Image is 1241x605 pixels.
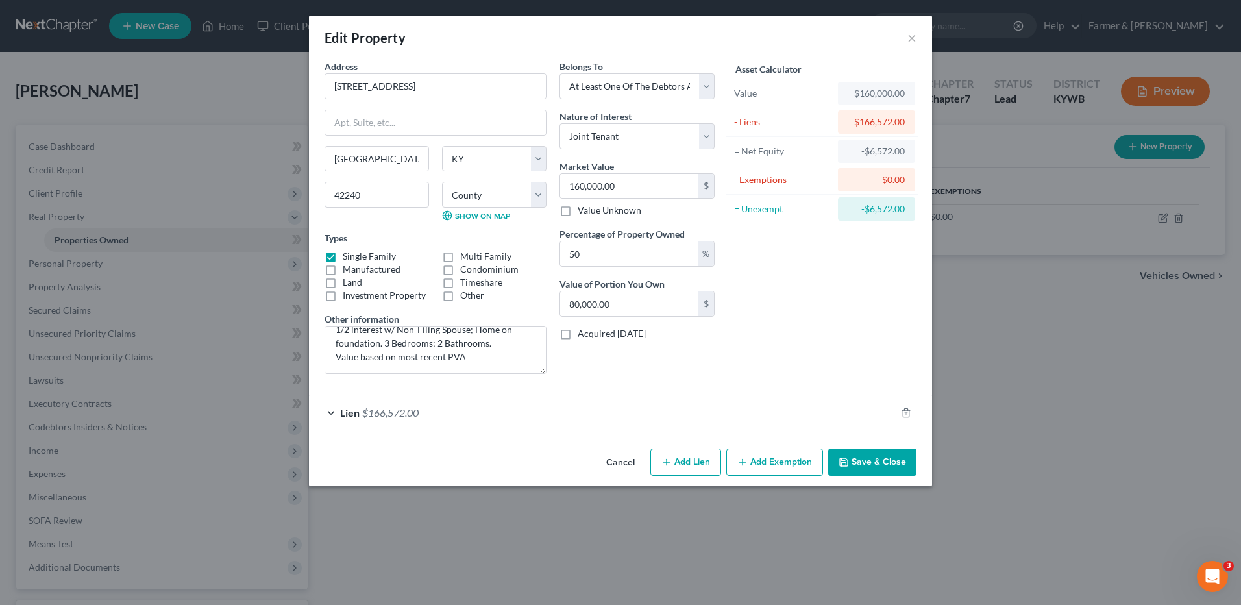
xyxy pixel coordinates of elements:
[325,74,546,99] input: Enter address...
[559,160,614,173] label: Market Value
[698,241,714,266] div: %
[460,250,511,263] label: Multi Family
[578,204,641,217] label: Value Unknown
[343,250,396,263] label: Single Family
[325,182,429,208] input: Enter zip...
[734,203,832,216] div: = Unexempt
[325,110,546,135] input: Apt, Suite, etc...
[442,210,510,221] a: Show on Map
[848,203,905,216] div: -$6,572.00
[848,173,905,186] div: $0.00
[560,291,698,316] input: 0.00
[734,116,832,129] div: - Liens
[340,406,360,419] span: Lien
[560,174,698,199] input: 0.00
[325,29,406,47] div: Edit Property
[460,263,519,276] label: Condominium
[559,110,632,123] label: Nature of Interest
[828,449,916,476] button: Save & Close
[325,312,399,326] label: Other information
[735,62,802,76] label: Asset Calculator
[559,61,603,72] span: Belongs To
[596,450,645,476] button: Cancel
[325,61,358,72] span: Address
[734,145,832,158] div: = Net Equity
[698,174,714,199] div: $
[343,276,362,289] label: Land
[559,277,665,291] label: Value of Portion You Own
[460,276,502,289] label: Timeshare
[907,30,916,45] button: ×
[343,263,400,276] label: Manufactured
[559,227,685,241] label: Percentage of Property Owned
[734,173,832,186] div: - Exemptions
[698,291,714,316] div: $
[1223,561,1234,571] span: 3
[362,406,419,419] span: $166,572.00
[578,327,646,340] label: Acquired [DATE]
[650,449,721,476] button: Add Lien
[1197,561,1228,592] iframe: Intercom live chat
[325,231,347,245] label: Types
[325,147,428,171] input: Enter city...
[560,241,698,266] input: 0.00
[848,145,905,158] div: -$6,572.00
[734,87,832,100] div: Value
[343,289,426,302] label: Investment Property
[848,87,905,100] div: $160,000.00
[460,289,484,302] label: Other
[848,116,905,129] div: $166,572.00
[726,449,823,476] button: Add Exemption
